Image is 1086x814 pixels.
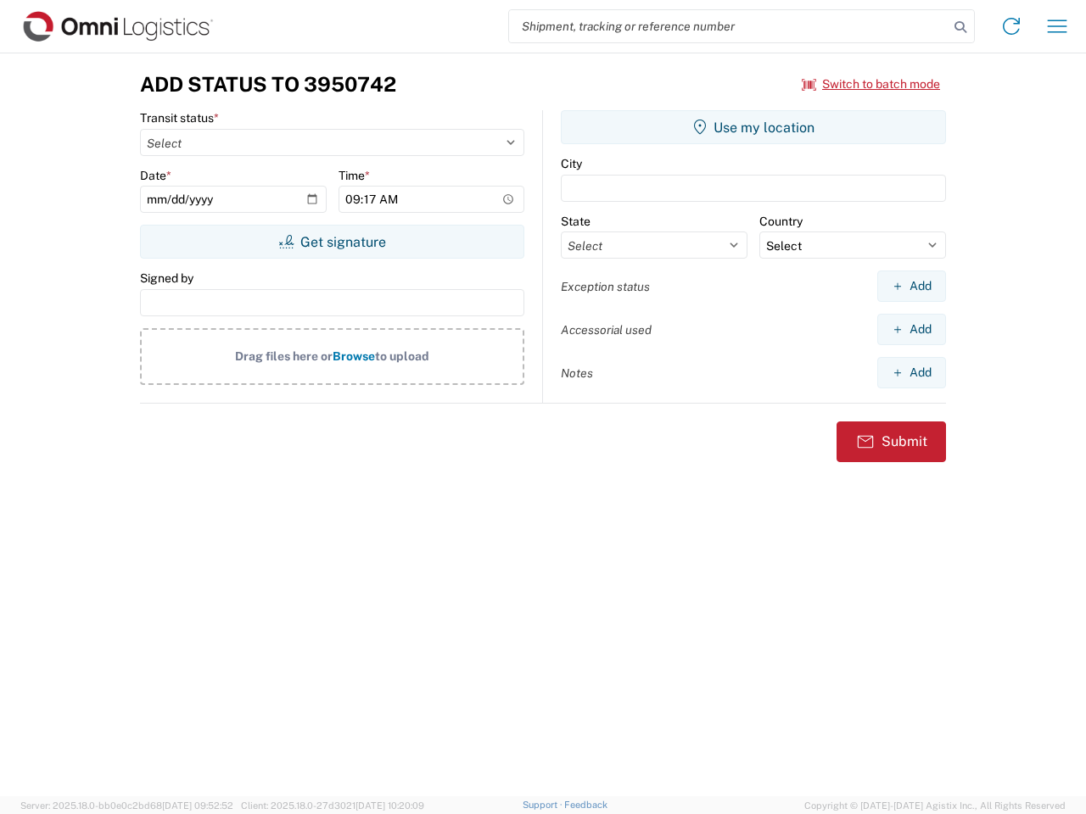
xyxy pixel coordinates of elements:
[140,110,219,125] label: Transit status
[837,421,946,462] button: Submit
[877,357,946,388] button: Add
[140,225,524,259] button: Get signature
[355,800,424,811] span: [DATE] 10:20:09
[241,800,424,811] span: Client: 2025.18.0-27d3021
[509,10,949,42] input: Shipment, tracking or reference number
[564,800,607,810] a: Feedback
[561,214,591,229] label: State
[339,168,370,183] label: Time
[235,349,333,363] span: Drag files here or
[877,314,946,345] button: Add
[877,270,946,302] button: Add
[802,70,940,98] button: Switch to batch mode
[162,800,233,811] span: [DATE] 09:52:52
[140,72,396,97] h3: Add Status to 3950742
[523,800,565,810] a: Support
[561,365,593,381] label: Notes
[140,168,171,183] label: Date
[375,349,429,363] span: to upload
[804,798,1066,813] span: Copyright © [DATE]-[DATE] Agistix Inc., All Rights Reserved
[561,322,652,337] label: Accessorial used
[561,156,582,171] label: City
[561,110,946,144] button: Use my location
[333,349,375,363] span: Browse
[140,270,193,286] label: Signed by
[759,214,803,229] label: Country
[561,279,650,294] label: Exception status
[20,800,233,811] span: Server: 2025.18.0-bb0e0c2bd68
